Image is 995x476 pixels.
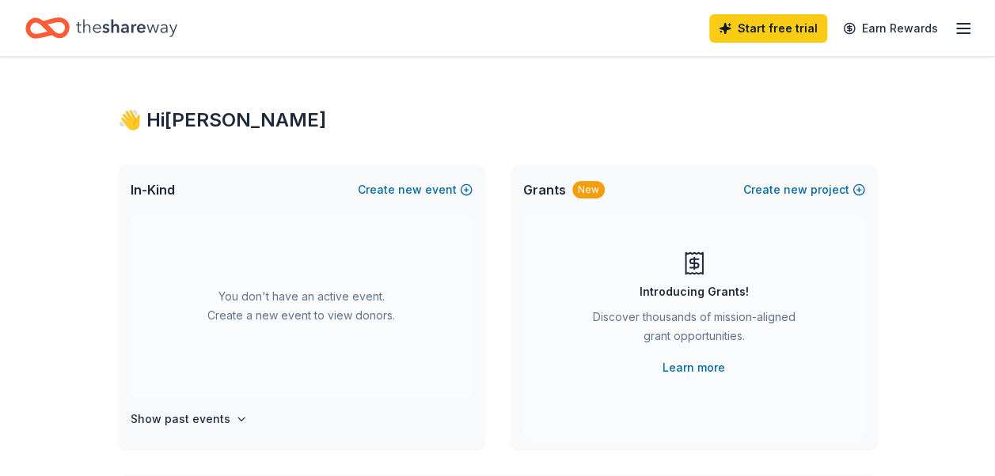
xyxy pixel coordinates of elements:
button: Createnewevent [358,180,473,199]
a: Start free trial [709,14,827,43]
span: In-Kind [131,180,175,199]
span: Grants [523,180,566,199]
button: Createnewproject [743,180,865,199]
h4: Show past events [131,410,230,429]
a: Earn Rewards [834,14,948,43]
div: You don't have an active event. Create a new event to view donors. [131,215,473,397]
span: new [784,180,807,199]
div: Discover thousands of mission-aligned grant opportunities. [587,308,802,352]
div: Introducing Grants! [640,282,749,301]
a: Learn more [663,358,725,377]
button: Show past events [131,410,248,429]
span: new [398,180,422,199]
div: 👋 Hi [PERSON_NAME] [118,108,878,133]
div: New [572,181,605,198]
a: Home [25,9,177,47]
